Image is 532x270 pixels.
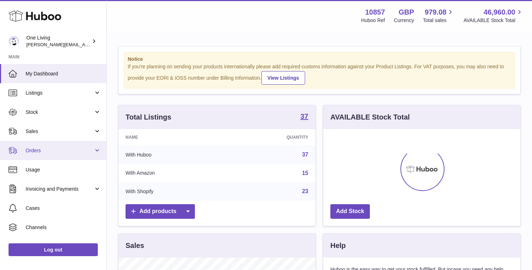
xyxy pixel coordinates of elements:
td: With Huboo [118,145,226,164]
th: Name [118,129,226,145]
span: Cases [26,205,101,212]
td: With Shopify [118,182,226,201]
strong: 37 [300,113,308,120]
h3: Sales [126,241,144,250]
a: 23 [302,188,308,194]
a: Add products [126,204,195,219]
td: With Amazon [118,164,226,182]
span: 979.08 [425,7,446,17]
div: One Living [26,35,90,48]
h3: Help [330,241,346,250]
span: Stock [26,109,94,116]
a: 46,960.00 AVAILABLE Stock Total [463,7,523,24]
strong: Notice [128,56,511,63]
span: 46,960.00 [484,7,515,17]
a: 37 [300,113,308,121]
a: Log out [9,243,98,256]
a: 979.08 Total sales [423,7,454,24]
th: Quantity [226,129,315,145]
div: Huboo Ref [361,17,385,24]
span: [PERSON_NAME][EMAIL_ADDRESS][DOMAIN_NAME] [26,42,143,47]
a: View Listings [261,71,305,85]
div: If you're planning on sending your products internationally please add required customs informati... [128,63,511,85]
span: Invoicing and Payments [26,186,94,192]
span: Usage [26,166,101,173]
span: My Dashboard [26,70,101,77]
a: 15 [302,170,308,176]
h3: AVAILABLE Stock Total [330,112,410,122]
span: Listings [26,90,94,96]
span: Channels [26,224,101,231]
span: Total sales [423,17,454,24]
img: Jessica@oneliving.com [9,36,19,47]
strong: GBP [399,7,414,17]
a: 37 [302,152,308,158]
span: Orders [26,147,94,154]
span: Sales [26,128,94,135]
h3: Total Listings [126,112,171,122]
strong: 10857 [365,7,385,17]
div: Currency [394,17,414,24]
a: Add Stock [330,204,370,219]
span: AVAILABLE Stock Total [463,17,523,24]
